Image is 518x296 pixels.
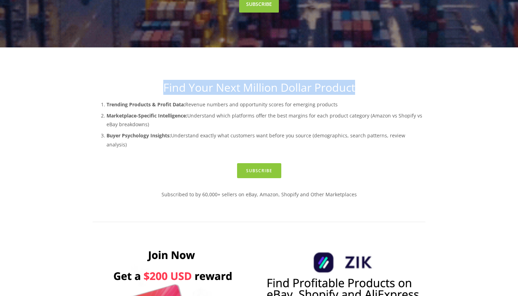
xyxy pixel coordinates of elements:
p: Subscribed to by 60,000+ sellers on eBay, Amazon, Shopify and Other Marketplaces [93,190,425,199]
h1: Find Your Next Million Dollar Product [93,81,425,94]
a: Subscribe [237,163,281,178]
strong: Trending Products & Profit Data: [107,101,185,108]
strong: Buyer Psychology Insights: [107,132,171,139]
p: Revenue numbers and opportunity scores for emerging products [107,100,425,109]
p: Understand which platforms offer the best margins for each product category (Amazon vs Shopify vs... [107,111,425,129]
p: Understand exactly what customers want before you source (demographics, search patterns, review a... [107,131,425,149]
strong: Marketplace-Specific Intelligence: [107,112,187,119]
